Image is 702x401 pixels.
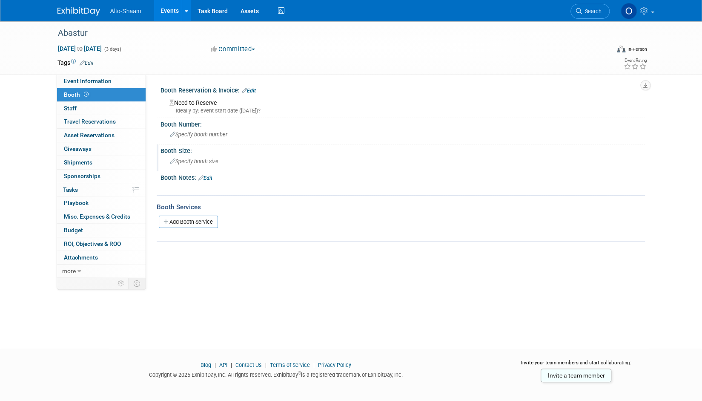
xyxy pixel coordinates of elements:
[270,362,310,368] a: Terms of Service
[64,159,92,166] span: Shipments
[64,105,77,112] span: Staff
[82,91,90,98] span: Booth not reserved yet
[170,158,218,164] span: Specify booth size
[57,170,146,183] a: Sponsorships
[110,8,141,14] span: Alto-Shaam
[64,227,83,234] span: Budget
[169,107,639,115] div: Ideally by: event start date ([DATE])?
[170,131,227,138] span: Specify booth number
[559,44,647,57] div: Event Format
[57,45,102,52] span: [DATE] [DATE]
[57,75,146,88] a: Event Information
[57,142,146,156] a: Giveaways
[298,371,301,375] sup: ®
[160,171,645,182] div: Booth Notes:
[64,91,90,98] span: Booth
[62,268,76,274] span: more
[229,362,234,368] span: |
[57,115,146,128] a: Travel Reservations
[159,216,218,228] a: Add Booth Service
[160,144,645,155] div: Booth Size:
[57,237,146,251] a: ROI, Objectives & ROO
[64,78,112,84] span: Event Information
[57,156,146,169] a: Shipments
[57,183,146,196] a: Tasks
[570,4,610,19] a: Search
[57,210,146,223] a: Misc. Expenses & Credits
[582,8,602,14] span: Search
[57,58,94,67] td: Tags
[64,213,130,220] span: Misc. Expenses & Credits
[627,46,647,52] div: In-Person
[242,88,256,94] a: Edit
[64,240,121,247] span: ROI, Objectives & ROO
[157,202,645,212] div: Booth Services
[263,362,269,368] span: |
[57,224,146,237] a: Budget
[64,199,89,206] span: Playbook
[64,173,100,179] span: Sponsorships
[212,362,218,368] span: |
[57,129,146,142] a: Asset Reservations
[57,251,146,264] a: Attachments
[198,175,212,181] a: Edit
[235,362,262,368] a: Contact Us
[623,58,646,63] div: Event Rating
[57,265,146,278] a: more
[201,362,211,368] a: Blog
[311,362,317,368] span: |
[57,88,146,101] a: Booth
[621,3,637,19] img: Olivia Strasser
[318,362,351,368] a: Privacy Policy
[57,102,146,115] a: Staff
[541,369,611,382] a: Invite a team member
[64,132,115,138] span: Asset Reservations
[55,26,597,41] div: Abastur
[57,196,146,210] a: Playbook
[160,84,645,95] div: Booth Reservation & Invoice:
[64,118,116,125] span: Travel Reservations
[103,46,121,52] span: (3 days)
[64,254,98,261] span: Attachments
[128,278,146,289] td: Toggle Event Tabs
[208,45,258,54] button: Committed
[64,145,92,152] span: Giveaways
[57,369,495,379] div: Copyright © 2025 ExhibitDay, Inc. All rights reserved. ExhibitDay is a registered trademark of Ex...
[617,46,625,52] img: Format-Inperson.png
[63,186,78,193] span: Tasks
[160,118,645,129] div: Booth Number:
[80,60,94,66] a: Edit
[57,7,100,16] img: ExhibitDay
[114,278,129,289] td: Personalize Event Tab Strip
[167,96,639,115] div: Need to Reserve
[76,45,84,52] span: to
[219,362,227,368] a: API
[507,359,645,372] div: Invite your team members and start collaborating:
